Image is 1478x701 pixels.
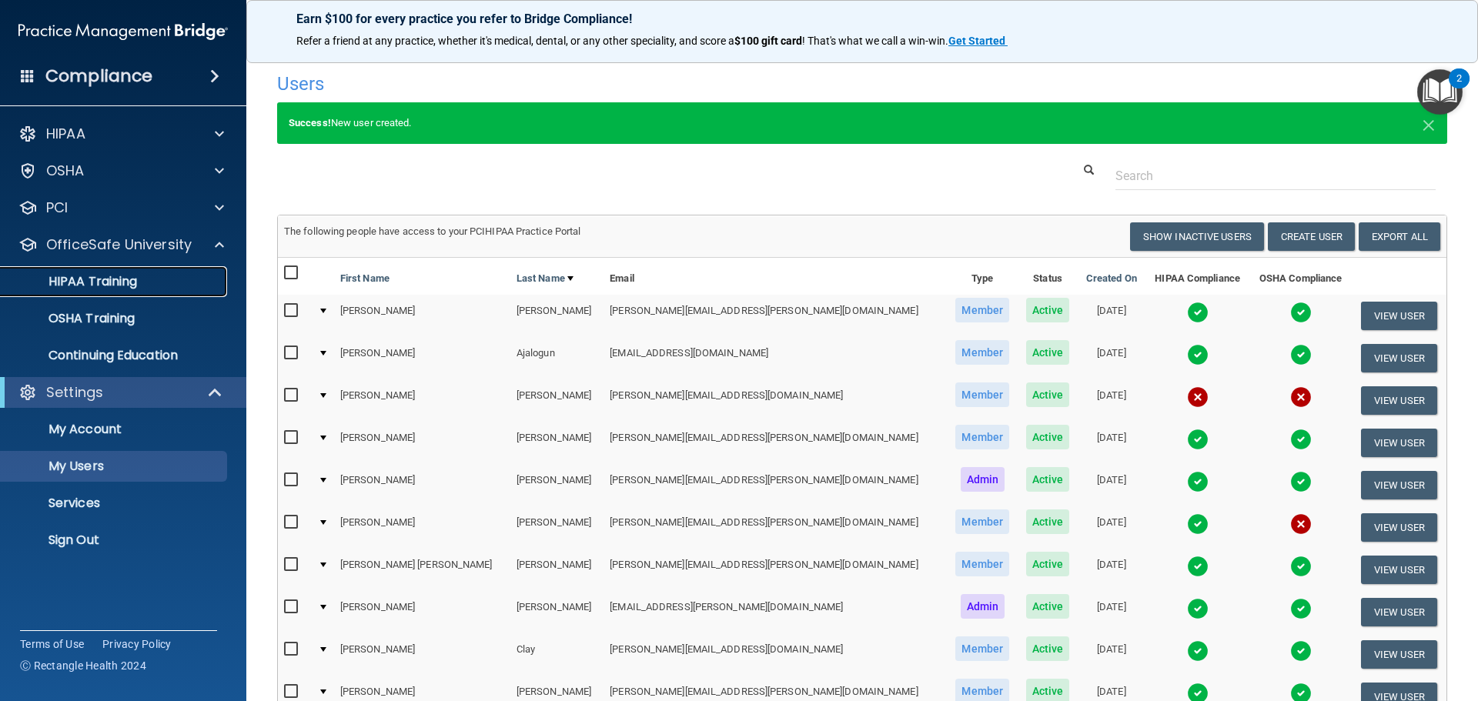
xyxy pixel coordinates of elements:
th: Email [604,258,947,295]
td: [PERSON_NAME] [334,379,510,422]
p: Earn $100 for every practice you refer to Bridge Compliance! [296,12,1428,26]
td: [PERSON_NAME][EMAIL_ADDRESS][PERSON_NAME][DOMAIN_NAME] [604,422,947,464]
p: OSHA [46,162,85,180]
input: Search [1115,162,1436,190]
th: Type [947,258,1018,295]
td: [PERSON_NAME] [510,295,604,337]
span: Active [1026,298,1070,322]
td: [PERSON_NAME] [510,464,604,506]
a: Get Started [948,35,1008,47]
div: New user created. [277,102,1447,144]
strong: $100 gift card [734,35,802,47]
span: Active [1026,594,1070,619]
td: [PERSON_NAME] [510,549,604,591]
p: Settings [46,383,103,402]
p: Services [10,496,220,511]
td: [PERSON_NAME][EMAIL_ADDRESS][PERSON_NAME][DOMAIN_NAME] [604,464,947,506]
a: PCI [18,199,224,217]
td: [DATE] [1078,464,1145,506]
p: Continuing Education [10,348,220,363]
img: tick.e7d51cea.svg [1290,429,1312,450]
td: [EMAIL_ADDRESS][DOMAIN_NAME] [604,337,947,379]
img: tick.e7d51cea.svg [1187,640,1209,662]
span: Member [955,298,1009,322]
td: [PERSON_NAME] [334,422,510,464]
td: [DATE] [1078,337,1145,379]
button: Open Resource Center, 2 new notifications [1417,69,1463,115]
button: Create User [1268,222,1355,251]
button: Show Inactive Users [1130,222,1264,251]
span: Active [1026,340,1070,365]
span: Member [955,509,1009,534]
span: Active [1026,425,1070,449]
span: × [1422,108,1436,139]
span: Member [955,382,1009,407]
button: View User [1361,556,1437,584]
td: [DATE] [1078,506,1145,549]
th: HIPAA Compliance [1145,258,1250,295]
p: PCI [46,199,68,217]
img: tick.e7d51cea.svg [1187,513,1209,535]
span: Member [955,552,1009,576]
td: [PERSON_NAME][EMAIL_ADDRESS][DOMAIN_NAME] [604,379,947,422]
td: [EMAIL_ADDRESS][PERSON_NAME][DOMAIN_NAME] [604,591,947,633]
td: [PERSON_NAME][EMAIL_ADDRESS][PERSON_NAME][DOMAIN_NAME] [604,549,947,591]
a: Settings [18,383,223,402]
p: My Account [10,422,220,437]
th: Status [1018,258,1078,295]
td: [PERSON_NAME] [510,506,604,549]
td: [PERSON_NAME][EMAIL_ADDRESS][PERSON_NAME][DOMAIN_NAME] [604,506,947,549]
td: [PERSON_NAME] [334,633,510,676]
p: OfficeSafe University [46,235,192,254]
span: Refer a friend at any practice, whether it's medical, dental, or any other speciality, and score a [296,35,734,47]
td: [DATE] [1078,422,1145,464]
span: Member [955,425,1009,449]
a: Last Name [517,269,573,288]
span: Admin [961,594,1005,619]
a: OfficeSafe University [18,235,224,254]
img: tick.e7d51cea.svg [1187,344,1209,366]
button: View User [1361,386,1437,415]
td: [PERSON_NAME] [334,337,510,379]
button: View User [1361,429,1437,457]
img: tick.e7d51cea.svg [1187,302,1209,323]
img: PMB logo [18,16,228,47]
span: Active [1026,636,1070,661]
span: Member [955,340,1009,365]
img: tick.e7d51cea.svg [1290,471,1312,492]
img: tick.e7d51cea.svg [1290,344,1312,366]
a: OSHA [18,162,224,180]
td: [PERSON_NAME] [334,506,510,549]
button: View User [1361,302,1437,330]
span: Active [1026,509,1070,534]
td: [DATE] [1078,295,1145,337]
span: Admin [961,467,1005,492]
button: Close [1422,114,1436,132]
strong: Success! [289,117,331,129]
td: [DATE] [1078,633,1145,676]
a: Privacy Policy [102,636,172,652]
td: [PERSON_NAME] [510,422,604,464]
td: [PERSON_NAME] [510,591,604,633]
img: tick.e7d51cea.svg [1187,429,1209,450]
button: View User [1361,471,1437,499]
img: tick.e7d51cea.svg [1187,471,1209,492]
th: OSHA Compliance [1249,258,1351,295]
button: View User [1361,513,1437,542]
p: HIPAA [46,125,85,143]
img: tick.e7d51cea.svg [1187,556,1209,577]
img: cross.ca9f0e7f.svg [1290,386,1312,408]
span: ! That's what we call a win-win. [802,35,948,47]
td: Clay [510,633,604,676]
p: My Users [10,459,220,474]
button: View User [1361,598,1437,626]
td: [PERSON_NAME][EMAIL_ADDRESS][DOMAIN_NAME] [604,633,947,676]
span: Member [955,636,1009,661]
p: OSHA Training [10,311,135,326]
td: [PERSON_NAME] [334,591,510,633]
img: cross.ca9f0e7f.svg [1290,513,1312,535]
span: Ⓒ Rectangle Health 2024 [20,658,146,673]
td: [DATE] [1078,591,1145,633]
span: The following people have access to your PCIHIPAA Practice Portal [284,225,581,237]
a: Terms of Use [20,636,84,652]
